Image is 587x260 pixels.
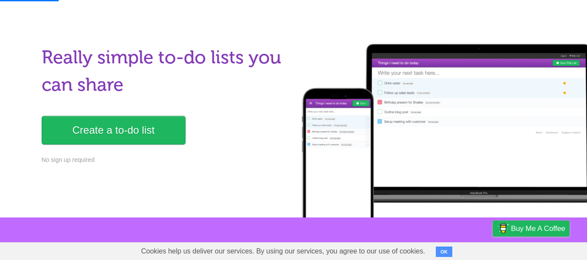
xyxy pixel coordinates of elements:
[42,116,186,145] a: Create a to-do list
[493,221,570,237] a: Buy me a coffee
[511,221,565,236] span: Buy me a coffee
[497,221,509,236] img: Buy me a coffee
[133,243,434,260] span: Cookies help us deliver our services. By using our services, you agree to our use of cookies.
[42,155,289,165] p: No sign up required
[42,44,289,99] h1: Really simple to-do lists you can share
[436,247,453,257] button: OK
